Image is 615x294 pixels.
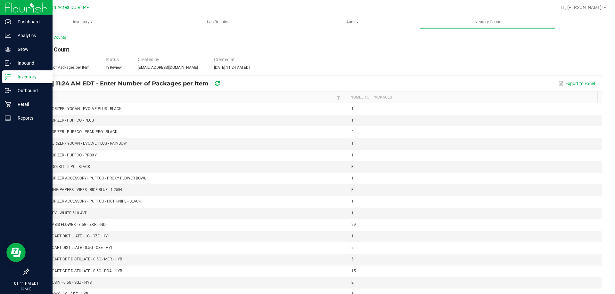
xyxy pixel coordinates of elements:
p: Inbound [11,59,50,67]
span: 1 [351,199,354,203]
span: PUF - VAPORIZER ACCESSORY - PUFFCO - HOT KNIFE - BLACK [34,199,141,203]
span: 1 [351,107,354,111]
span: 29 [351,222,356,227]
inline-svg: Grow [5,46,11,52]
p: Grow [11,45,50,53]
a: Audit [285,15,420,29]
span: GL - LIVE ROSIN - 0.5G - SGZ - HYB [34,280,92,285]
inline-svg: Reports [5,115,11,121]
span: GL - DAB TOOLKIT - 5 PC - BLACK [34,164,90,169]
th: Number of Packages [345,92,597,103]
iframe: Resource center [6,243,26,262]
span: 3 [351,164,354,169]
span: Enter Number of Packages per Item [28,65,90,70]
span: Audit [285,19,420,25]
span: FT - VAPE CART DISTILLATE - 1G - OZE - HYI [34,234,109,238]
inline-svg: Outbound [5,87,11,94]
inline-svg: Dashboard [5,19,11,25]
inline-svg: Retail [5,101,11,107]
p: 01:41 PM EDT [3,281,50,286]
span: Hi, [PERSON_NAME]! [561,5,603,10]
span: Inventory [16,19,150,25]
span: 1 [351,176,354,180]
span: FT - CANNABIS FLOWER - 3.5G - ZKR - IND [34,222,106,227]
span: Status [106,57,119,62]
div: [DATE] 11:24 AM EDT - Enter Number of Packages per Item [33,78,231,89]
span: 15 [351,269,356,273]
a: ItemSortable [35,95,335,100]
p: Retail [11,100,50,108]
span: 2 [351,280,354,285]
span: YCN - VAPORIZER - YOCAN - EVOLVE PLUS - RAINBOW [34,141,127,146]
span: FT - VAPE CART DISTILLATE - 0.5G - OZE - HYI [34,245,112,250]
inline-svg: Inbound [5,60,11,66]
span: FT - BATTERY - WHITE 510 AVD [34,211,87,215]
span: FT - VAPE CART CDT DISTILLATE - 0.5G - MER - HYB [34,257,122,261]
span: Lab Results [198,19,237,25]
span: Lehigh Acres DC REP [42,5,86,10]
span: PUF - VAPORIZER - PUFFCO - PROXY [34,153,97,157]
span: Created at [214,57,235,62]
p: Dashboard [11,18,50,26]
span: [DATE] 11:24 AM EDT [214,65,251,70]
span: 3 [351,187,354,192]
button: Export to Excel [557,78,596,89]
span: PUF - VAPORIZER - PUFFCO - PLUS [34,118,94,123]
span: Inventory Counts [464,19,511,25]
span: 1 [351,153,354,157]
p: [DATE] [3,286,50,291]
span: 1 [351,141,354,146]
a: Inventory Counts [420,15,555,29]
span: 1 [351,211,354,215]
a: Filter [335,93,342,101]
span: 2 [351,130,354,134]
a: Lab Results [150,15,285,29]
span: VBS - ROLLING PAPERS - VIBES - RICE BLUE - 1.25IN [34,187,122,192]
span: FT - VAPE CART CDT DISTILLATE - 0.5G - DDA - HYB [34,269,122,273]
span: PUF - VAPORIZER ACCESSORY - PUFFCO - PROXY FLOWER BOWL [34,176,146,180]
p: Inventory [11,73,50,81]
p: Outbound [11,87,50,94]
inline-svg: Inventory [5,74,11,80]
span: Created by [138,57,159,62]
a: Inventory [15,15,150,29]
span: [EMAIL_ADDRESS][DOMAIN_NAME] [138,65,198,70]
span: PUF - VAPORIZER - PUFFCO - PEAK PRO - BLACK [34,130,118,134]
inline-svg: Analytics [5,32,11,39]
p: Analytics [11,32,50,39]
span: 1 [351,234,354,238]
span: In Review [106,65,122,70]
span: 1 [351,118,354,123]
p: Reports [11,114,50,122]
span: 2 [351,245,354,250]
span: 5 [351,257,354,261]
span: YCN - VAPORIZER - YOCAN - EVOLVE PLUS - BLACK [34,107,122,111]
